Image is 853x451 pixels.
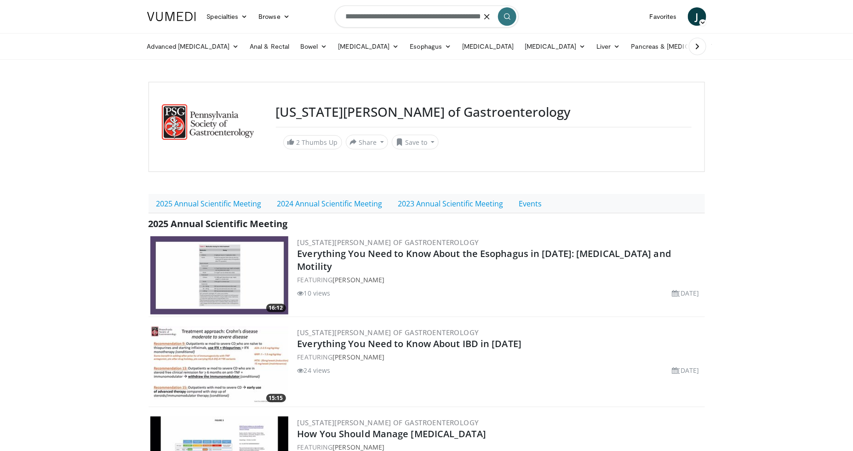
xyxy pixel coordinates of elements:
li: [DATE] [672,365,699,375]
a: 2025 Annual Scientific Meeting [149,194,269,213]
a: 2 Thumbs Up [283,135,342,149]
button: Share [346,135,389,149]
a: How You Should Manage [MEDICAL_DATA] [298,428,487,440]
li: 10 views [298,288,331,298]
span: 2025 Annual Scientific Meeting [149,217,288,230]
a: Advanced [MEDICAL_DATA] [142,37,245,56]
a: Events [511,194,550,213]
a: Everything You Need to Know About the Esophagus in [DATE]: [MEDICAL_DATA] and Motility [298,247,671,273]
a: Favorites [644,7,682,26]
span: 15:15 [266,394,286,402]
a: [MEDICAL_DATA] [519,37,591,56]
img: 68ac2b98-154d-406d-827f-418c80930482.300x170_q85_crop-smart_upscale.jpg [150,236,288,314]
div: FEATURING [298,352,703,362]
a: Browse [253,7,295,26]
button: Save to [392,135,439,149]
a: [US_STATE][PERSON_NAME] of Gastroenterology [298,238,479,247]
a: 15:15 [150,326,288,405]
a: [US_STATE][PERSON_NAME] of Gastroenterology [298,328,479,337]
a: Bowel [295,37,332,56]
a: 2024 Annual Scientific Meeting [269,194,390,213]
a: [MEDICAL_DATA] [457,37,519,56]
span: 16:12 [266,304,286,312]
h3: [US_STATE][PERSON_NAME] of Gastroenterology [276,104,692,120]
a: [PERSON_NAME] [332,275,384,284]
a: [US_STATE][PERSON_NAME] of Gastroenterology [298,418,479,427]
a: Pancreas & [MEDICAL_DATA] [626,37,733,56]
a: Liver [591,37,625,56]
a: [PERSON_NAME] [332,353,384,361]
a: J [688,7,706,26]
a: 2023 Annual Scientific Meeting [390,194,511,213]
img: a18352b6-6b8e-4884-971d-bfda5ef18e84.300x170_q85_crop-smart_upscale.jpg [150,326,288,405]
a: 16:12 [150,236,288,314]
img: VuMedi Logo [147,12,196,21]
a: [MEDICAL_DATA] [333,37,405,56]
input: Search topics, interventions [335,6,519,28]
span: 2 [297,138,300,147]
a: Everything You Need to Know About IBD in [DATE] [298,337,522,350]
a: Anal & Rectal [244,37,295,56]
li: [DATE] [672,288,699,298]
li: 24 views [298,365,331,375]
a: Esophagus [405,37,457,56]
div: FEATURING [298,275,703,285]
a: Specialties [201,7,253,26]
